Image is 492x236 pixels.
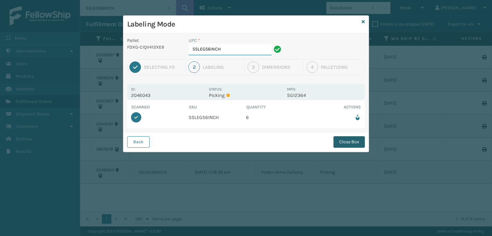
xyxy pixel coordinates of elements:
th: SKU [189,104,246,110]
div: 4 [307,61,318,73]
div: Labeling [203,64,241,70]
label: UPC [189,37,200,44]
p: SG12364 [287,92,361,98]
td: SSLEGS6INCH [189,110,246,124]
label: Id: [131,87,135,91]
div: Palletizing [321,64,363,70]
p: 2046043 [131,92,205,98]
td: Remove from box [304,110,361,124]
h3: Labeling Mode [127,20,359,29]
div: Selecting FO [144,64,182,70]
p: Picking [209,92,283,98]
p: FDXG-CIQV412XE9 [127,44,181,51]
th: Actions [304,104,361,110]
td: 6 [246,110,304,124]
th: Scanned [131,104,189,110]
button: Close Box [333,136,365,148]
div: 1 [129,61,141,73]
label: Status: [209,87,222,91]
button: Back [127,136,150,148]
th: Quantity [246,104,304,110]
label: MPO: [287,87,296,91]
p: Pallet [127,37,181,44]
div: 3 [248,61,259,73]
div: Dimensions [262,64,300,70]
div: 2 [188,61,200,73]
